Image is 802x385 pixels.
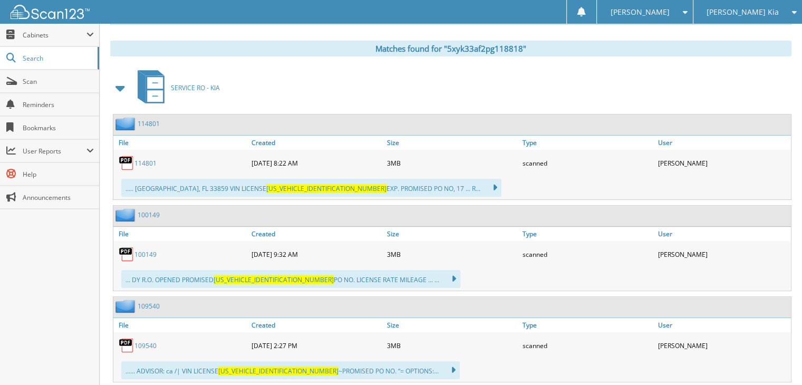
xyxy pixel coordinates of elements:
[115,208,138,222] img: folder2.png
[113,318,249,332] a: File
[655,152,791,174] div: [PERSON_NAME]
[121,361,460,379] div: ...... ADVISOR: ca /| VIN LICENSE ~PROMISED PO NO. “= OPTIONS:...
[655,335,791,356] div: [PERSON_NAME]
[249,244,384,265] div: [DATE] 9:32 AM
[249,318,384,332] a: Created
[138,302,160,311] a: 109540
[119,246,134,262] img: PDF.png
[249,152,384,174] div: [DATE] 8:22 AM
[520,318,655,332] a: Type
[655,227,791,241] a: User
[131,67,220,109] a: SERVICE RO - KIA
[655,244,791,265] div: [PERSON_NAME]
[384,227,520,241] a: Size
[115,300,138,313] img: folder2.png
[266,184,386,193] span: [US_VEHICLE_IDENTIFICATION_NUMBER]
[384,335,520,356] div: 3MB
[119,338,134,353] img: PDF.png
[138,119,160,128] a: 114801
[171,83,220,92] span: SERVICE RO - KIA
[23,31,86,40] span: Cabinets
[384,318,520,332] a: Size
[113,136,249,150] a: File
[134,341,157,350] a: 109540
[110,41,791,56] div: Matches found for "5xyk33af2pg118818"
[113,227,249,241] a: File
[115,117,138,130] img: folder2.png
[23,193,94,202] span: Announcements
[749,334,802,385] iframe: Chat Widget
[520,136,655,150] a: Type
[520,152,655,174] div: scanned
[520,335,655,356] div: scanned
[655,136,791,150] a: User
[23,77,94,86] span: Scan
[134,159,157,168] a: 114801
[11,5,90,19] img: scan123-logo-white.svg
[23,100,94,109] span: Reminders
[520,227,655,241] a: Type
[384,244,520,265] div: 3MB
[707,9,779,15] span: [PERSON_NAME] Kia
[23,123,94,132] span: Bookmarks
[138,210,160,219] a: 100149
[249,227,384,241] a: Created
[134,250,157,259] a: 100149
[121,179,501,197] div: ..... [GEOGRAPHIC_DATA], FL 33859 VIN LICENSE EXP. PROMISED PO NO, 17 ... R...
[384,152,520,174] div: 3MB
[23,147,86,156] span: User Reports
[384,136,520,150] a: Size
[23,170,94,179] span: Help
[249,335,384,356] div: [DATE] 2:27 PM
[119,155,134,171] img: PDF.png
[218,367,339,376] span: [US_VEHICLE_IDENTIFICATION_NUMBER]
[214,275,334,284] span: [US_VEHICLE_IDENTIFICATION_NUMBER]
[23,54,92,63] span: Search
[520,244,655,265] div: scanned
[121,270,460,288] div: ... DY R.O. OPENED PROMISED PO NO. LICENSE RATE MILEAGE ... ...
[655,318,791,332] a: User
[610,9,669,15] span: [PERSON_NAME]
[249,136,384,150] a: Created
